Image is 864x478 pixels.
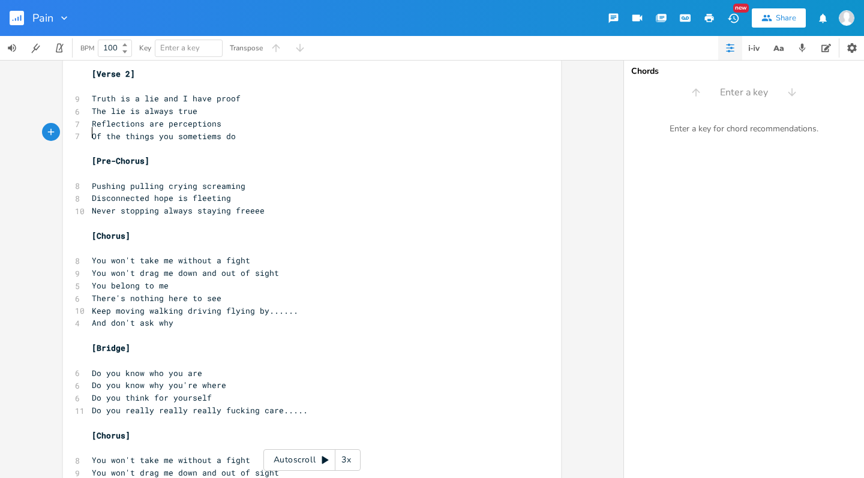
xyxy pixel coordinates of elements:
[230,44,263,52] div: Transpose
[92,205,265,216] span: Never stopping always staying freeee
[92,68,135,79] span: [Verse 2]
[92,155,149,166] span: [Pre-Chorus]
[721,7,745,29] button: New
[92,467,279,478] span: You won't drag me down and out of sight
[92,230,130,241] span: [Chorus]
[92,380,226,390] span: Do you know why you're where
[92,455,250,465] span: You won't take me without a fight
[92,305,298,316] span: Keep moving walking driving flying by......
[839,10,854,26] img: Dan Lewis
[92,93,241,104] span: Truth is a lie and I have proof
[776,13,796,23] div: Share
[92,317,173,328] span: And don't ask why
[92,405,308,416] span: Do you really really really fucking care.....
[92,181,245,191] span: Pushing pulling crying screaming
[92,267,279,278] span: You won't drag me down and out of sight
[92,118,221,129] span: Reflections are perceptions
[92,293,221,303] span: There's nothing here to see
[92,368,202,378] span: Do you know who you are
[263,449,361,471] div: Autoscroll
[80,45,94,52] div: BPM
[335,449,357,471] div: 3x
[631,67,857,76] div: Chords
[92,255,250,266] span: You won't take me without a fight
[624,116,864,142] div: Enter a key for chord recommendations.
[92,392,212,403] span: Do you think for yourself
[720,86,768,100] span: Enter a key
[92,342,130,353] span: [Bridge]
[733,4,749,13] div: New
[139,44,151,52] div: Key
[92,193,231,203] span: Disconnected hope is fleeting
[32,13,53,23] span: Pain
[92,280,169,291] span: You belong to me
[92,106,197,116] span: The lie is always true
[752,8,806,28] button: Share
[160,43,200,53] span: Enter a key
[92,430,130,441] span: [Chorus]
[92,131,236,142] span: Of the things you sometiems do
